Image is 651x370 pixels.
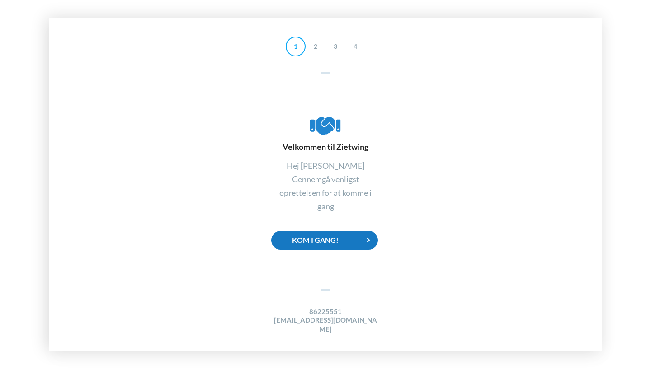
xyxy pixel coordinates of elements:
div: Hej [PERSON_NAME] Gennemgå venligst oprettelsen for at komme i gang [271,159,380,213]
div: 3 [325,37,345,56]
h4: 86225551 [271,307,380,316]
div: 2 [306,37,325,56]
div: 1 [286,37,306,56]
div: 4 [345,37,365,56]
div: Kom i gang! [271,231,378,250]
h4: [EMAIL_ADDRESS][DOMAIN_NAME] [271,316,380,333]
div: Velkommen til Zietwing [271,114,380,152]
